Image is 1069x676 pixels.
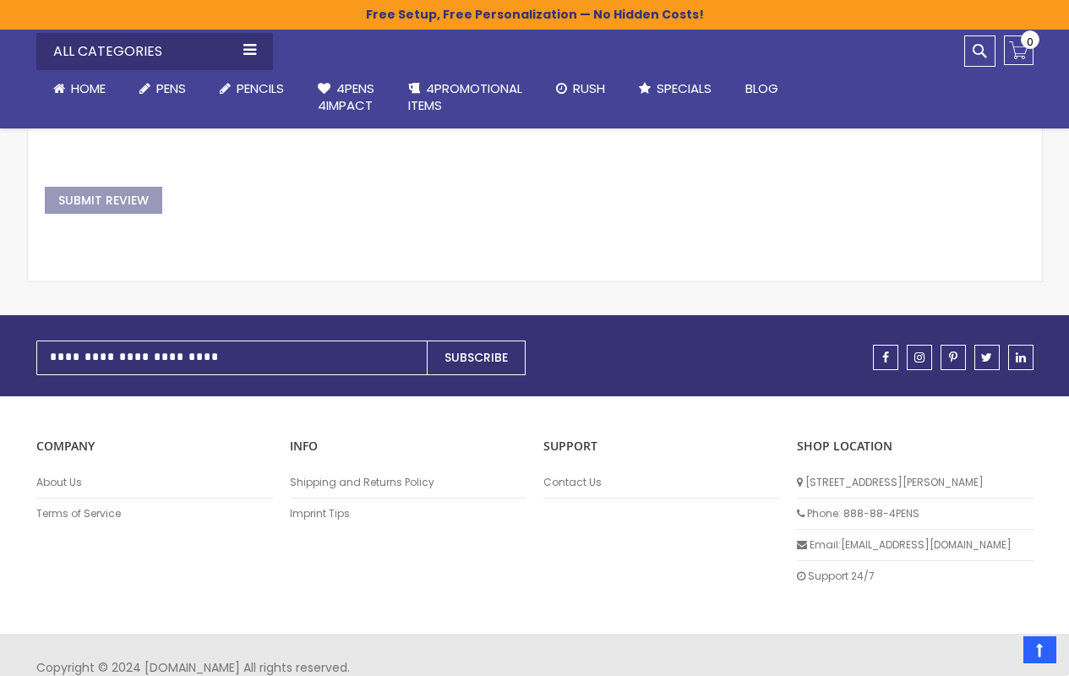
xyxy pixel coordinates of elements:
[290,476,526,489] a: Shipping and Returns Policy
[290,439,526,455] p: INFO
[1008,345,1034,370] a: linkedin
[981,352,992,363] span: twitter
[907,345,932,370] a: instagram
[1004,35,1034,65] a: 0
[882,352,889,363] span: facebook
[71,79,106,97] span: Home
[156,79,186,97] span: Pens
[974,345,1000,370] a: twitter
[237,79,284,97] span: Pencils
[797,467,1034,499] li: [STREET_ADDRESS][PERSON_NAME]
[36,33,273,70] div: All Categories
[1027,34,1034,50] span: 0
[728,70,795,107] a: Blog
[427,341,526,375] button: Subscribe
[543,439,780,455] p: Support
[36,476,273,489] a: About Us
[797,499,1034,530] li: Phone: 888-88-4PENS
[290,507,526,521] a: Imprint Tips
[36,439,273,455] p: COMPANY
[657,79,712,97] span: Specials
[408,79,522,114] span: 4PROMOTIONAL ITEMS
[797,530,1034,561] li: Email: [EMAIL_ADDRESS][DOMAIN_NAME]
[391,70,539,125] a: 4PROMOTIONALITEMS
[123,70,203,107] a: Pens
[914,352,924,363] span: instagram
[301,70,391,125] a: 4Pens4impact
[203,70,301,107] a: Pencils
[1016,352,1026,363] span: linkedin
[873,345,898,370] a: facebook
[539,70,622,107] a: Rush
[1023,636,1056,663] a: Top
[573,79,605,97] span: Rush
[949,352,957,363] span: pinterest
[318,79,374,114] span: 4Pens 4impact
[941,345,966,370] a: pinterest
[36,507,273,521] a: Terms of Service
[622,70,728,107] a: Specials
[543,476,780,489] a: Contact Us
[745,79,778,97] span: Blog
[36,659,350,676] span: Copyright © 2024 [DOMAIN_NAME] All rights reserved.
[36,70,123,107] a: Home
[797,439,1034,455] p: SHOP LOCATION
[445,349,508,366] span: Subscribe
[797,561,1034,591] li: Support 24/7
